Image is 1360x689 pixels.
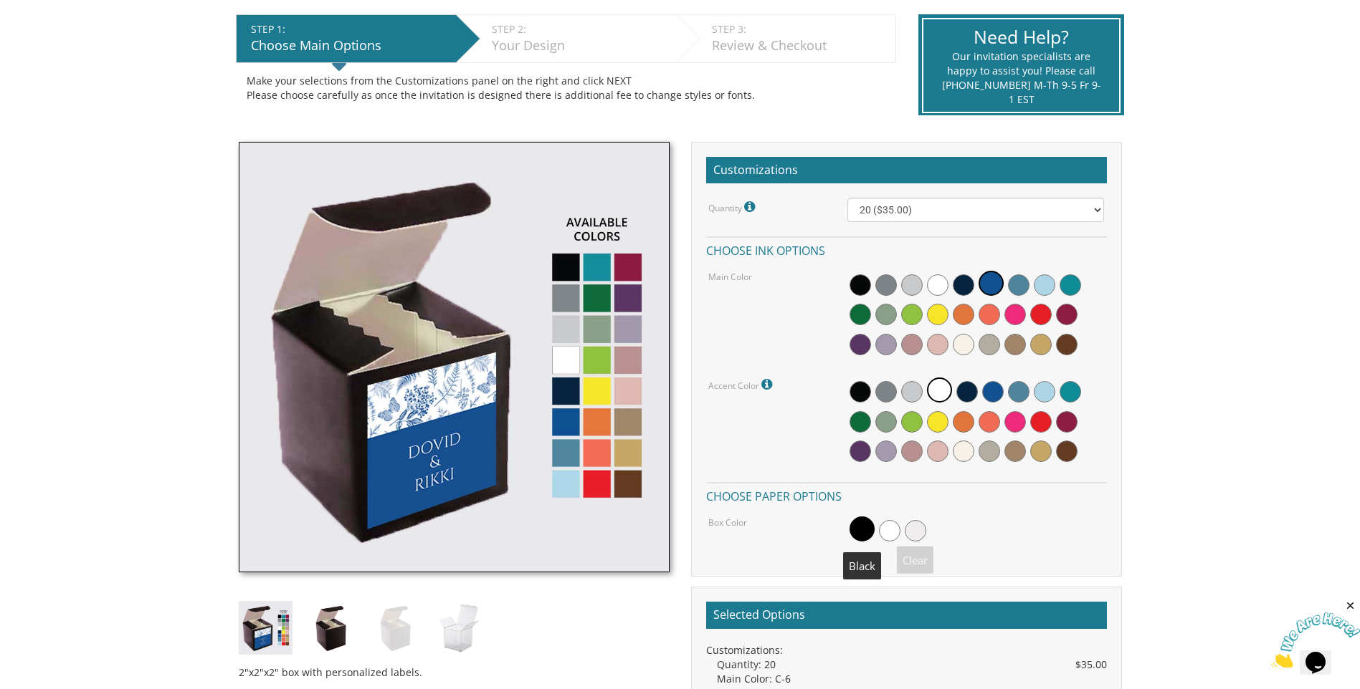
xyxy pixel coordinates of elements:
div: Quantity: 20 [717,657,1107,672]
div: Our invitation specialists are happy to assist you! Please call [PHONE_NUMBER] M-Th 9-5 Fr 9-1 EST [941,49,1101,107]
div: Your Design [492,37,669,55]
iframe: chat widget [1271,599,1360,668]
h2: Selected Options [706,602,1107,629]
img: fb_style16.jpg [239,601,293,655]
h4: Choose ink options [706,236,1107,261]
img: white-box.jpg [368,601,422,655]
div: Customizations: [706,643,1107,657]
div: STEP 3: [712,22,888,37]
img: black-box.jpg [303,601,357,655]
h4: Choose paper options [706,482,1107,507]
div: STEP 1: [251,22,449,37]
div: Need Help? [941,24,1101,50]
h2: Customizations [706,157,1107,184]
div: Make your selections from the Customizations panel on the right and click NEXT Please choose care... [247,74,885,102]
img: fb_style16.jpg [239,142,670,572]
span: $35.00 [1075,657,1107,672]
div: Choose Main Options [251,37,449,55]
div: Main Color: C-6 [717,672,1107,686]
label: Main Color [708,271,752,283]
label: Accent Color [708,375,776,394]
div: STEP 2: [492,22,669,37]
label: Quantity [708,198,759,216]
span: 2"x2"x2" b [239,665,288,679]
img: clear-box.jpg [432,601,486,655]
label: Box Color [708,516,747,529]
div: Review & Checkout [712,37,888,55]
